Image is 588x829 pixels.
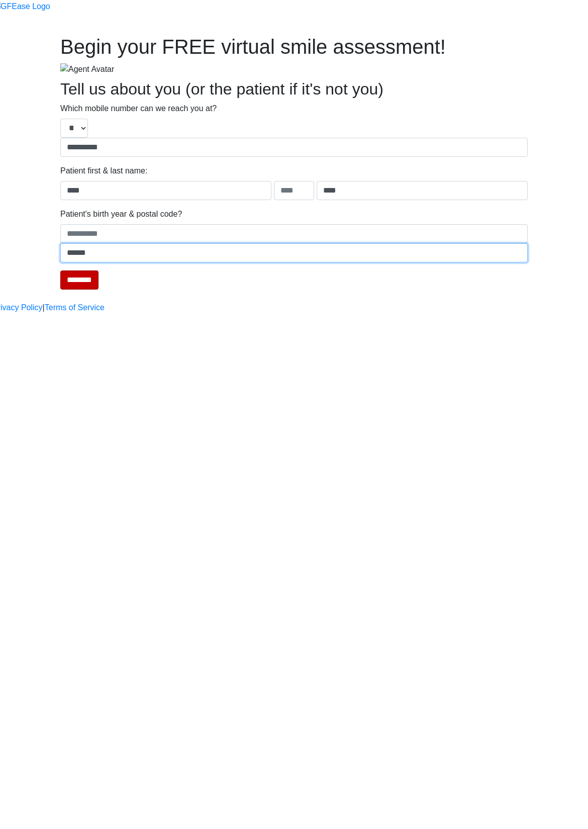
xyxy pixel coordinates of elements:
[60,63,114,75] img: Agent Avatar
[45,302,105,314] a: Terms of Service
[60,103,217,115] label: Which mobile number can we reach you at?
[60,208,182,220] label: Patient's birth year & postal code?
[43,302,45,314] a: |
[60,79,528,99] h2: Tell us about you (or the patient if it's not you)
[60,165,147,177] label: Patient first & last name:
[60,35,528,59] h1: Begin your FREE virtual smile assessment!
